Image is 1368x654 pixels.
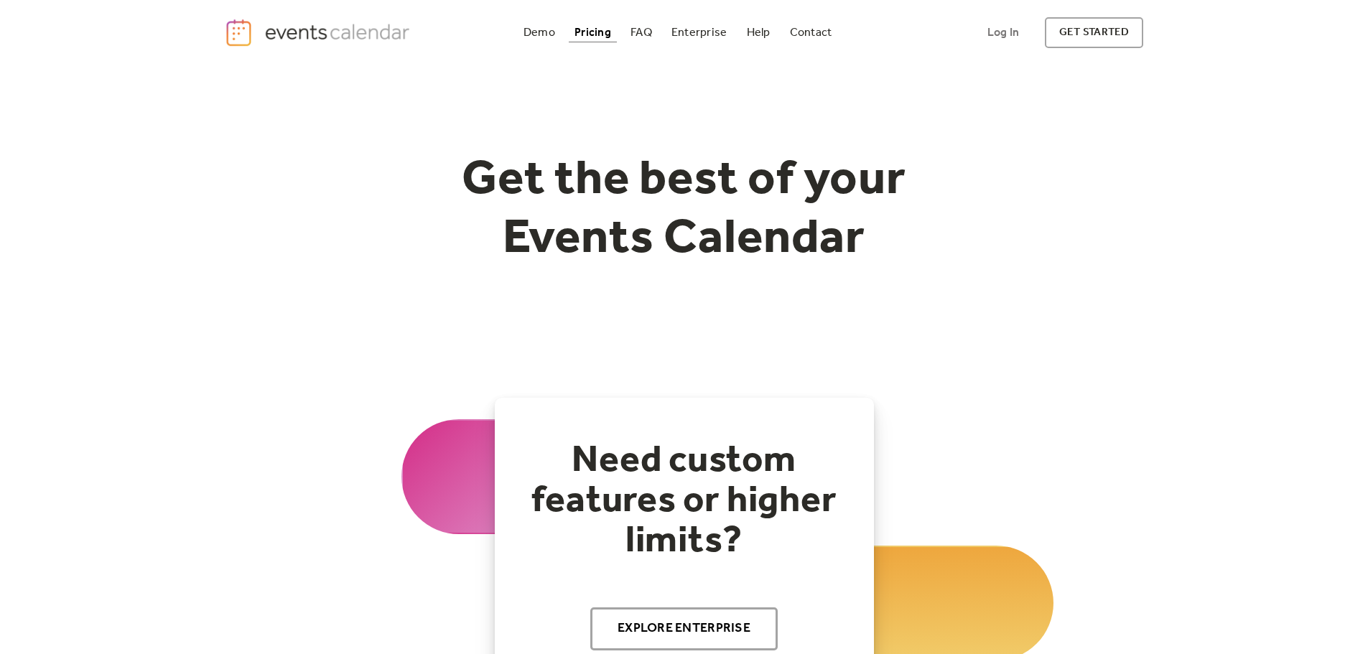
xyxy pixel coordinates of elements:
h2: Need custom features or higher limits? [524,441,845,561]
a: Demo [518,23,561,42]
a: Pricing [569,23,617,42]
a: Enterprise [666,23,732,42]
a: Contact [784,23,838,42]
h1: Get the best of your Events Calendar [409,151,960,268]
div: Help [747,29,771,37]
div: Pricing [574,29,611,37]
div: Contact [790,29,832,37]
a: Log In [973,17,1033,48]
div: Demo [524,29,555,37]
a: get started [1045,17,1143,48]
a: Help [741,23,776,42]
div: Enterprise [671,29,727,37]
div: FAQ [631,29,652,37]
a: Explore Enterprise [590,607,778,650]
a: FAQ [625,23,658,42]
